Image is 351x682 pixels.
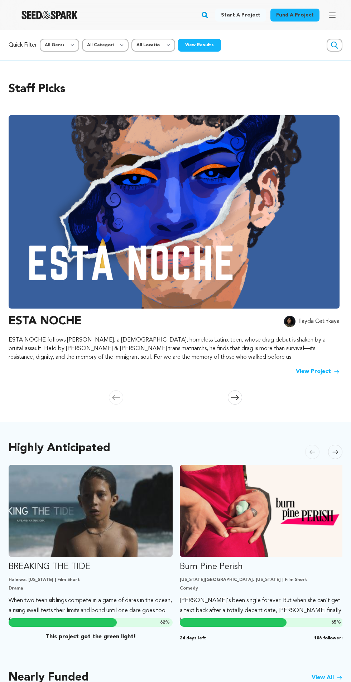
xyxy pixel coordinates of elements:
p: Haleiwa, [US_STATE] | Film Short [9,577,173,583]
p: Comedy [180,586,344,591]
p: Burn Pine Perish [180,561,344,573]
p: Ilayda Cetinkaya [298,317,340,326]
a: Seed&Spark Homepage [21,11,78,19]
img: ESTA NOCHE image [9,115,340,309]
p: This project got the green light! [9,633,173,641]
p: [US_STATE][GEOGRAPHIC_DATA], [US_STATE] | Film Short [180,577,344,583]
p: [PERSON_NAME]'s been single forever. But when she can't get a text back after a totally decent da... [180,596,344,626]
img: 2560246e7f205256.jpg [284,316,295,327]
p: When two teen siblings compete in a game of dares in the ocean, a rising swell tests their limits... [9,596,173,626]
button: View Results [178,39,221,52]
h3: ESTA NOCHE [9,313,82,330]
span: % [331,620,341,625]
p: ESTA NOCHE follows [PERSON_NAME], a [DEMOGRAPHIC_DATA], homeless Latinx teen, whose drag debut is... [9,336,340,362]
a: Fund a project [270,9,319,22]
a: Fund BREAKING THE TIDE [9,465,173,626]
span: 106 followers [314,635,344,641]
h2: Staff Picks [9,81,342,98]
a: View All [312,673,342,682]
span: 24 days left [180,635,206,641]
a: View Project [296,367,340,376]
h2: Highly Anticipated [9,443,110,453]
span: % [160,620,170,625]
p: BREAKING THE TIDE [9,561,173,573]
a: Start a project [215,9,266,22]
p: Drama [9,586,173,591]
p: Quick Filter [9,41,37,49]
span: 62 [160,620,165,625]
a: Fund Burn Pine Perish [180,465,344,626]
span: 65 [331,620,336,625]
img: Seed&Spark Logo Dark Mode [21,11,78,19]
